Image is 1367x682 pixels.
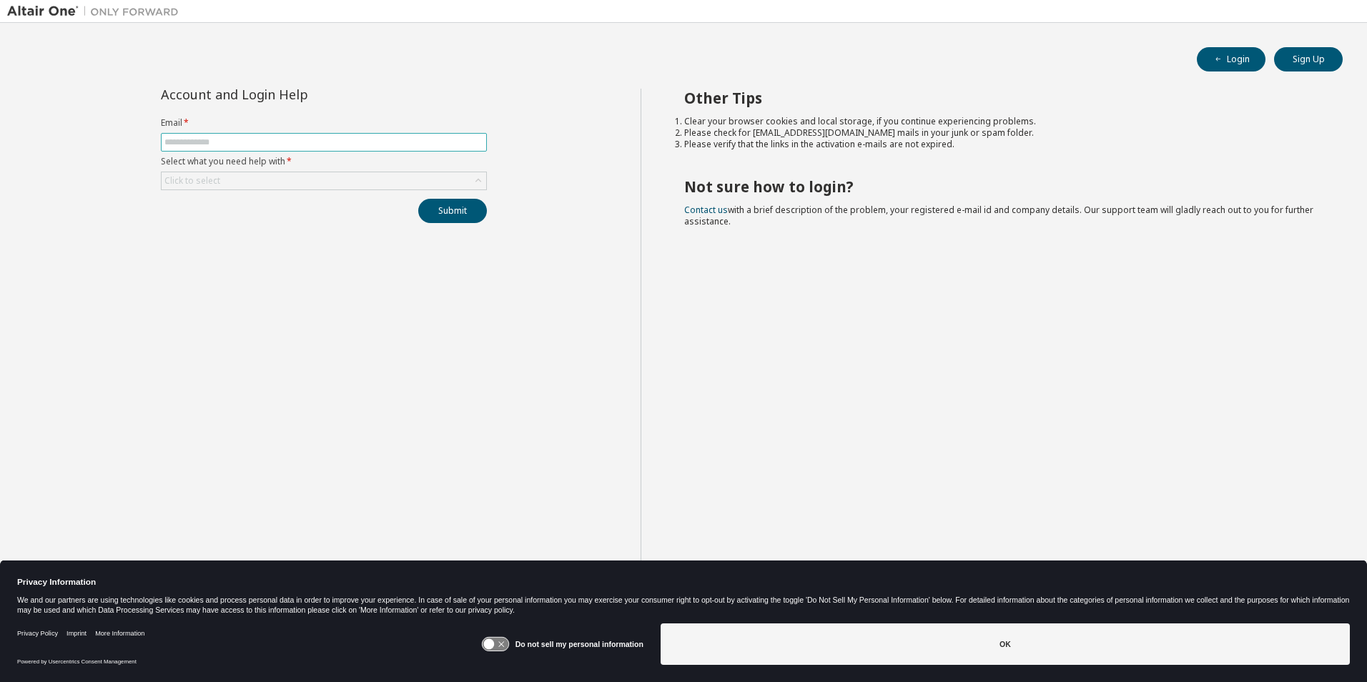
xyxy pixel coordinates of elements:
label: Select what you need help with [161,156,487,167]
h2: Other Tips [684,89,1318,107]
li: Please verify that the links in the activation e-mails are not expired. [684,139,1318,150]
button: Submit [418,199,487,223]
div: Click to select [162,172,486,189]
div: Click to select [164,175,220,187]
div: Account and Login Help [161,89,422,100]
button: Sign Up [1274,47,1343,71]
li: Clear your browser cookies and local storage, if you continue experiencing problems. [684,116,1318,127]
li: Please check for [EMAIL_ADDRESS][DOMAIN_NAME] mails in your junk or spam folder. [684,127,1318,139]
button: Login [1197,47,1265,71]
img: Altair One [7,4,186,19]
span: with a brief description of the problem, your registered e-mail id and company details. Our suppo... [684,204,1313,227]
label: Email [161,117,487,129]
a: Contact us [684,204,728,216]
h2: Not sure how to login? [684,177,1318,196]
